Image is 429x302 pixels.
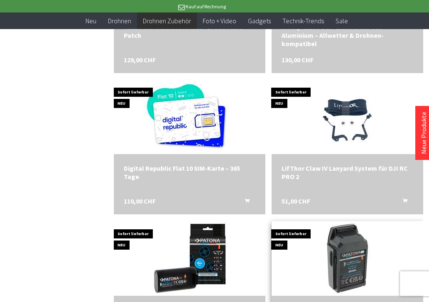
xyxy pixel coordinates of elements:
[108,17,131,25] span: Drohnen
[143,17,191,25] span: Drohnen Zubehör
[282,23,413,48] a: Hochpräzise GCP-Zielmarken aus Aluminium – Allwetter & Drohnen-kompatibel 130,00 CHF
[282,23,413,48] div: Hochpräzise GCP-Zielmarken aus Aluminium – Allwetter & Drohnen-kompatibel
[282,164,413,181] div: LifThor Claw IV Lanyard System für DJI RC PRO 2
[124,23,255,39] div: Taktische Warnweste inkl. «Drone Pilot» Patch
[102,12,137,29] a: Drohnen
[124,23,255,39] a: Taktische Warnweste inkl. «Drone Pilot» Patch 129,00 CHF
[336,17,348,25] span: Sale
[242,12,277,29] a: Gadgets
[197,12,242,29] a: Foto + Video
[151,221,228,296] img: PATONA Platinum Akku für DJI Mavic Mini
[86,17,96,25] span: Neu
[124,164,255,181] a: Digital Republic Flat 10 SIM-Karte – 365 Tage 110,00 CHF In den Warenkorb
[235,197,255,208] button: In den Warenkorb
[282,197,310,205] span: 51,00 CHF
[124,56,156,64] span: 129,00 CHF
[419,112,428,154] a: Neue Produkte
[282,17,324,25] span: Technik-Trends
[324,221,371,296] img: PATONA Platinum Akku für DJI Mavic / Mavic Pro / Mavic Pro Platinum
[282,164,413,181] a: LifThor Claw IV Lanyard System für DJI RC PRO 2 51,00 CHF In den Warenkorb
[282,56,314,64] span: 130,00 CHF
[248,17,271,25] span: Gadgets
[124,197,156,205] span: 110,00 CHF
[277,12,330,29] a: Technik-Trends
[392,197,412,208] button: In den Warenkorb
[136,79,243,154] img: Digital Republic Flat 10 SIM-Karte – 365 Tage
[124,164,255,181] div: Digital Republic Flat 10 SIM-Karte – 365 Tage
[203,17,236,25] span: Foto + Video
[330,12,354,29] a: Sale
[80,12,102,29] a: Neu
[137,12,197,29] a: Drohnen Zubehör
[319,79,375,154] img: LifThor Claw IV Lanyard System für DJI RC PRO 2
